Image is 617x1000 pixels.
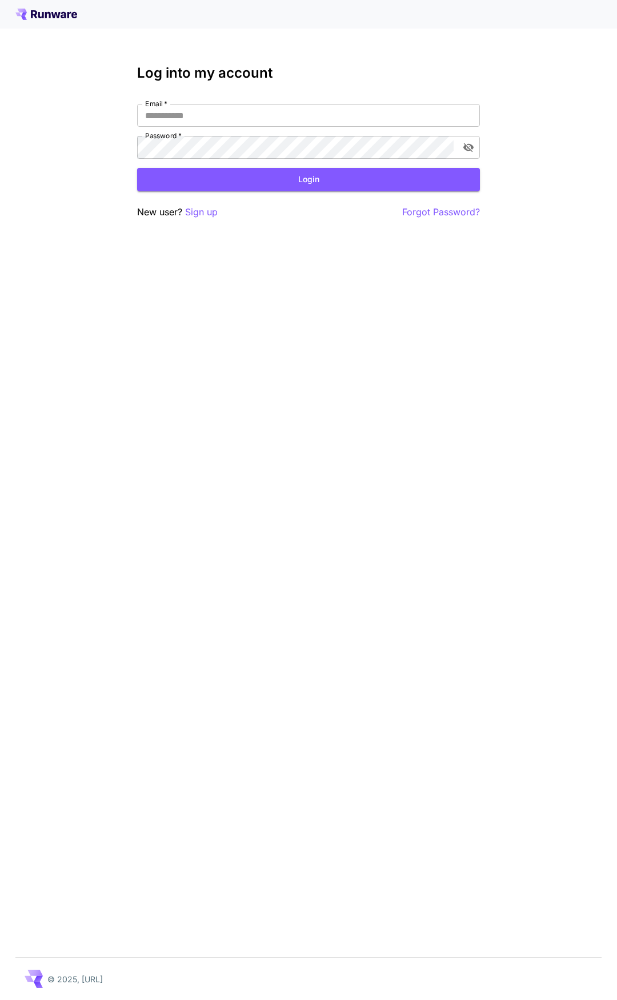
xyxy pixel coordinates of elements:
[137,205,218,219] p: New user?
[185,205,218,219] button: Sign up
[458,137,479,158] button: toggle password visibility
[145,99,167,109] label: Email
[402,205,480,219] button: Forgot Password?
[137,65,480,81] h3: Log into my account
[47,973,103,985] p: © 2025, [URL]
[145,131,182,140] label: Password
[137,168,480,191] button: Login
